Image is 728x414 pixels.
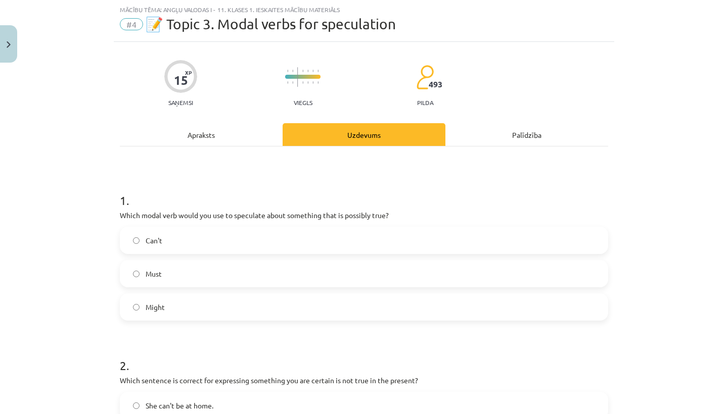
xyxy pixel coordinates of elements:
div: Mācību tēma: Angļu valodas i - 11. klases 1. ieskaites mācību materiāls [120,6,608,13]
span: #4 [120,18,143,30]
img: icon-short-line-57e1e144782c952c97e751825c79c345078a6d821885a25fce030b3d8c18986b.svg [287,81,288,84]
img: icon-short-line-57e1e144782c952c97e751825c79c345078a6d821885a25fce030b3d8c18986b.svg [312,70,313,72]
span: Must [146,269,162,279]
input: Can't [133,237,140,244]
div: Palīdzība [445,123,608,146]
img: icon-short-line-57e1e144782c952c97e751825c79c345078a6d821885a25fce030b3d8c18986b.svg [302,81,303,84]
img: icon-short-line-57e1e144782c952c97e751825c79c345078a6d821885a25fce030b3d8c18986b.svg [312,81,313,84]
img: icon-short-line-57e1e144782c952c97e751825c79c345078a6d821885a25fce030b3d8c18986b.svg [287,70,288,72]
h1: 2 . [120,341,608,372]
div: 15 [174,73,188,87]
input: Might [133,304,140,310]
img: icon-short-line-57e1e144782c952c97e751825c79c345078a6d821885a25fce030b3d8c18986b.svg [292,81,293,84]
img: icon-short-line-57e1e144782c952c97e751825c79c345078a6d821885a25fce030b3d8c18986b.svg [307,81,308,84]
img: icon-short-line-57e1e144782c952c97e751825c79c345078a6d821885a25fce030b3d8c18986b.svg [317,81,318,84]
img: icon-long-line-d9ea69661e0d244f92f715978eff75569469978d946b2353a9bb055b3ed8787d.svg [297,67,298,87]
div: Apraksts [120,123,283,146]
p: pilda [417,99,433,106]
div: Uzdevums [283,123,445,146]
span: Can't [146,235,162,246]
p: Which sentence is correct for expressing something you are certain is not true in the present? [120,375,608,386]
span: 493 [429,80,442,89]
span: She can't be at home. [146,400,213,411]
span: XP [185,70,192,75]
span: Might [146,302,165,313]
img: icon-short-line-57e1e144782c952c97e751825c79c345078a6d821885a25fce030b3d8c18986b.svg [302,70,303,72]
img: icon-short-line-57e1e144782c952c97e751825c79c345078a6d821885a25fce030b3d8c18986b.svg [317,70,318,72]
img: icon-close-lesson-0947bae3869378f0d4975bcd49f059093ad1ed9edebbc8119c70593378902aed.svg [7,41,11,48]
img: icon-short-line-57e1e144782c952c97e751825c79c345078a6d821885a25fce030b3d8c18986b.svg [307,70,308,72]
img: students-c634bb4e5e11cddfef0936a35e636f08e4e9abd3cc4e673bd6f9a4125e45ecb1.svg [416,65,434,90]
img: icon-short-line-57e1e144782c952c97e751825c79c345078a6d821885a25fce030b3d8c18986b.svg [292,70,293,72]
input: Must [133,271,140,277]
h1: 1 . [120,176,608,207]
p: Viegls [294,99,312,106]
input: She can't be at home. [133,402,140,409]
p: Saņemsi [164,99,197,106]
span: 📝 Topic 3. Modal verbs for speculation [146,16,396,32]
p: Which modal verb would you use to speculate about something that is possibly true? [120,210,608,221]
